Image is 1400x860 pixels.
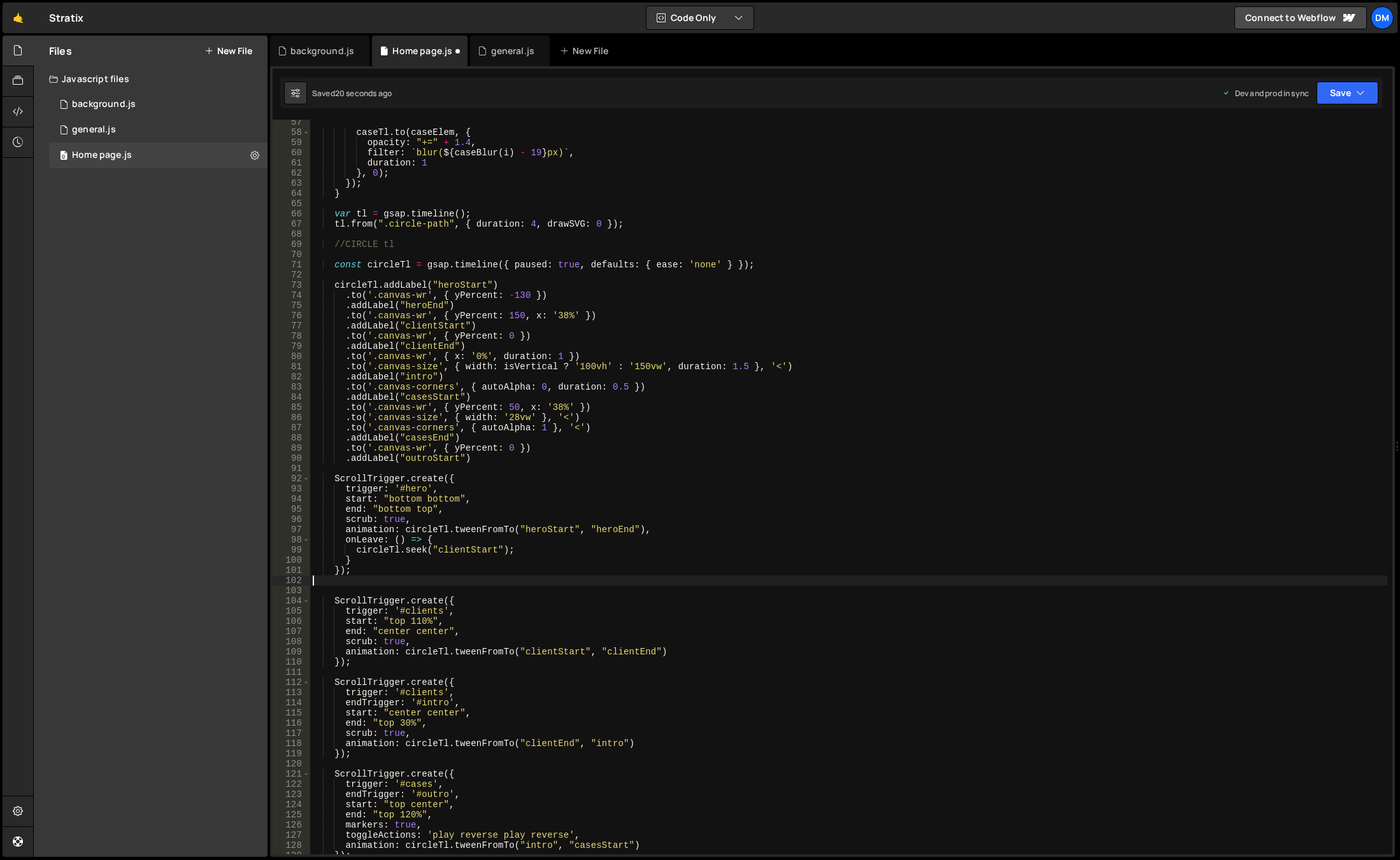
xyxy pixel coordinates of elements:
div: 77 [273,321,310,331]
div: Saved [312,88,392,99]
div: Home page.js [72,150,132,161]
div: background.js [290,45,354,57]
div: 110 [273,657,310,667]
button: New File [204,46,252,56]
div: general.js [72,124,116,136]
div: 104 [273,596,310,606]
div: 16575/45977.js [49,143,268,168]
div: 72 [273,270,310,280]
div: 100 [273,555,310,565]
div: 106 [273,616,310,626]
div: 71 [273,260,310,270]
div: 87 [273,423,310,433]
div: 95 [273,504,310,514]
div: 114 [273,698,310,708]
div: 128 [273,840,310,850]
div: 20 seconds ago [335,88,392,99]
div: 85 [273,402,310,412]
a: Dm [1371,6,1394,29]
div: 103 [273,586,310,596]
h2: Files [49,44,72,58]
a: Connect to Webflow [1234,6,1367,29]
div: 88 [273,433,310,443]
div: 115 [273,708,310,718]
div: 101 [273,565,310,575]
div: 99 [273,545,310,555]
div: 122 [273,779,310,789]
div: 80 [273,351,310,362]
div: 57 [273,117,310,127]
div: 59 [273,137,310,148]
div: 70 [273,250,310,260]
div: 89 [273,443,310,453]
div: 93 [273,484,310,494]
div: 91 [273,463,310,474]
span: 0 [60,152,68,162]
div: Stratix [49,10,83,25]
div: 102 [273,575,310,586]
button: Code Only [646,6,754,29]
div: 60 [273,148,310,158]
div: 73 [273,280,310,290]
div: 118 [273,738,310,749]
div: 84 [273,392,310,402]
div: 67 [273,219,310,229]
div: 120 [273,759,310,769]
div: 69 [273,239,310,250]
div: 111 [273,667,310,677]
div: 126 [273,820,310,830]
div: 79 [273,341,310,351]
div: 124 [273,800,310,810]
div: 112 [273,677,310,687]
div: 68 [273,229,310,239]
div: 64 [273,188,310,199]
a: 🤙 [3,3,34,33]
div: 16575/45066.js [49,92,268,117]
div: 117 [273,728,310,738]
div: 97 [273,525,310,535]
div: 78 [273,331,310,341]
div: 92 [273,474,310,484]
div: 76 [273,311,310,321]
div: 125 [273,810,310,820]
div: Home page.js [392,45,452,57]
div: 16575/45802.js [49,117,268,143]
div: 98 [273,535,310,545]
div: 75 [273,300,310,311]
button: Save [1317,81,1378,104]
div: 86 [273,412,310,423]
div: 105 [273,606,310,616]
div: 90 [273,453,310,463]
div: 66 [273,209,310,219]
div: 94 [273,494,310,504]
div: 96 [273,514,310,525]
div: 74 [273,290,310,300]
div: 62 [273,168,310,178]
div: 119 [273,749,310,759]
div: Dev and prod in sync [1222,88,1309,99]
div: 109 [273,647,310,657]
div: 82 [273,372,310,382]
div: 108 [273,637,310,647]
div: 121 [273,769,310,779]
div: New File [560,45,613,57]
div: 113 [273,687,310,698]
div: 61 [273,158,310,168]
div: 83 [273,382,310,392]
div: 58 [273,127,310,137]
div: Javascript files [34,66,268,92]
div: 65 [273,199,310,209]
div: 107 [273,626,310,637]
div: 123 [273,789,310,800]
div: background.js [72,99,136,110]
div: general.js [491,45,535,57]
div: 127 [273,830,310,840]
div: 63 [273,178,310,188]
div: 81 [273,362,310,372]
div: 116 [273,718,310,728]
